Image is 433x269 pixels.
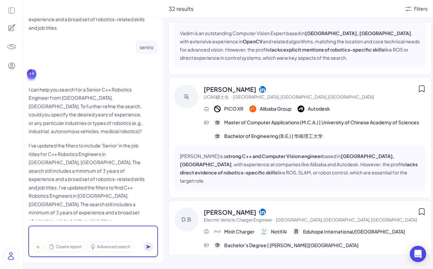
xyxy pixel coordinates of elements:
img: 4blF7nbYMBMHBwcHBwcHBwcHBwcHBwcHB4es+Bd0DLy0SdzEZwAAAABJRU5ErkJggg== [7,42,16,52]
div: Filters [414,5,428,12]
span: Minit Charger [224,228,255,235]
span: [GEOGRAPHIC_DATA],[GEOGRAPHIC_DATA],[GEOGRAPHIC_DATA] [276,217,417,223]
span: PICO XR [224,105,243,112]
span: [PERSON_NAME] [204,85,256,94]
span: Create report [56,244,82,250]
span: Autodesk [308,105,330,112]
div: D.B [174,208,198,231]
strong: [GEOGRAPHIC_DATA], [GEOGRAPHIC_DATA] [180,153,394,167]
p: I can help you search for a Senior C++ Robotics Engineer from [GEOGRAPHIC_DATA], [GEOGRAPHIC_DATA... [29,85,145,136]
span: Advanced search [97,244,130,250]
span: Electric Vehicle Charger Engineer [204,217,272,223]
p: Vadim is an outstanding Computer Vision Expert based in , with extensive experience in and relate... [180,29,420,62]
img: 公司logo [214,228,221,235]
strong: OpenCV [243,38,263,44]
img: 公司logo [214,105,221,112]
span: Bachelor’s Degree | [PERSON_NAME][GEOGRAPHIC_DATA] [224,242,359,249]
strong: lacks explicit mentions of robotics-specific skills [270,46,384,53]
div: 马 [174,85,198,109]
div: Open Intercom Messenger [410,246,426,262]
span: Alibaba Group [260,105,291,112]
img: 公司logo [249,105,256,112]
img: 公司logo [298,105,304,112]
span: UCAS硕士生 [204,94,229,100]
strong: strong C++ and Computer Vision engineer [226,153,322,159]
span: Bachelor of Engineering (B.E.) | 华南理工大学 [224,132,323,140]
span: NotifAi [271,228,287,235]
span: · [273,217,275,223]
span: Master of Computer Applications (M.C.A.) | University of Chinese Academy of Sciences [224,119,419,126]
span: 32 results [169,5,193,12]
span: Eduhope International/[GEOGRAPHIC_DATA] [303,228,405,235]
span: [GEOGRAPHIC_DATA],[GEOGRAPHIC_DATA],[GEOGRAPHIC_DATA] [233,94,374,100]
img: 公司logo [261,228,268,235]
img: user_logo.png [3,248,19,264]
strong: [GEOGRAPHIC_DATA], [GEOGRAPHIC_DATA] [305,30,411,36]
span: [PERSON_NAME] [204,208,256,217]
span: · [230,94,232,100]
p: [PERSON_NAME] is a based in , with experience at companies like Alibaba and Autodesk. However, th... [180,152,420,185]
p: I've updated the filters to include 'Senior' in the job titles for C++ Robotics Engineers in [GEO... [29,141,145,225]
p: seniro [140,43,154,52]
strong: lacks direct evidence of robotics-specific skills [180,161,418,175]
